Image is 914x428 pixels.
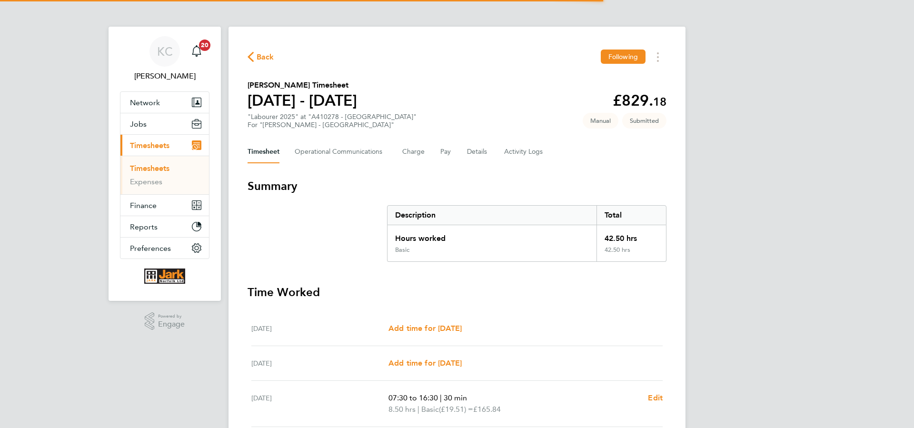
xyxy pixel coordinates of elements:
div: [DATE] [251,392,388,415]
h2: [PERSON_NAME] Timesheet [248,80,357,91]
button: Network [120,92,209,113]
button: Preferences [120,238,209,259]
h3: Time Worked [248,285,666,300]
a: KC[PERSON_NAME] [120,36,209,82]
span: Network [130,98,160,107]
div: Hours worked [387,225,596,246]
nav: Main navigation [109,27,221,301]
div: [DATE] [251,323,388,334]
div: Description [387,206,596,225]
a: 20 [187,36,206,67]
a: Edit [648,392,663,404]
span: (£19.51) = [439,405,473,414]
button: Operational Communications [295,140,387,163]
div: "Labourer 2025" at "A410278 - [GEOGRAPHIC_DATA]" [248,113,417,129]
span: Preferences [130,244,171,253]
div: For "[PERSON_NAME] - [GEOGRAPHIC_DATA]" [248,121,417,129]
span: Engage [158,320,185,328]
span: Finance [130,201,157,210]
span: Add time for [DATE] [388,358,462,368]
span: Jobs [130,119,147,129]
span: Kelly Cartwright [120,70,209,82]
a: Timesheets [130,164,169,173]
a: Add time for [DATE] [388,323,462,334]
button: Finance [120,195,209,216]
div: 42.50 hrs [596,246,666,261]
span: | [417,405,419,414]
span: Basic [421,404,439,415]
button: Timesheets [120,135,209,156]
button: Back [248,51,274,63]
div: Basic [395,246,409,254]
span: KC [157,45,173,58]
a: Expenses [130,177,162,186]
button: Jobs [120,113,209,134]
div: Total [596,206,666,225]
div: Timesheets [120,156,209,194]
button: Activity Logs [504,140,544,163]
span: Back [257,51,274,63]
div: 42.50 hrs [596,225,666,246]
button: Charge [402,140,425,163]
button: Reports [120,216,209,237]
img: corerecruiter-logo-retina.png [144,269,185,284]
span: Powered by [158,312,185,320]
div: [DATE] [251,358,388,369]
span: This timesheet is Submitted. [622,113,666,129]
button: Timesheets Menu [649,50,666,64]
h3: Summary [248,179,666,194]
span: Following [608,52,638,61]
span: Add time for [DATE] [388,324,462,333]
div: Summary [387,205,666,262]
h1: [DATE] - [DATE] [248,91,357,110]
app-decimal: £829. [613,91,666,109]
span: Reports [130,222,158,231]
button: Details [467,140,489,163]
a: Powered byEngage [145,312,185,330]
button: Pay [440,140,452,163]
span: 07:30 to 16:30 [388,393,438,402]
a: Go to home page [120,269,209,284]
span: | [440,393,442,402]
span: 30 min [444,393,467,402]
span: 20 [199,40,210,51]
span: Timesheets [130,141,169,150]
span: 8.50 hrs [388,405,416,414]
span: This timesheet was manually created. [583,113,618,129]
span: Edit [648,393,663,402]
span: £165.84 [473,405,501,414]
a: Add time for [DATE] [388,358,462,369]
button: Timesheet [248,140,279,163]
span: 18 [653,95,666,109]
button: Following [601,50,646,64]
